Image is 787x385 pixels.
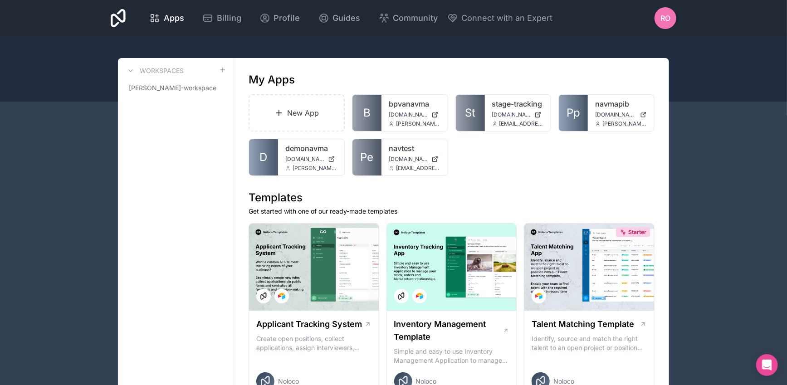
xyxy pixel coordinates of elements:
a: [DOMAIN_NAME] [389,156,440,163]
a: Workspaces [125,65,184,76]
span: Profile [274,12,300,24]
span: D [260,150,268,165]
a: [DOMAIN_NAME] [492,111,544,118]
span: Pe [360,150,373,165]
a: Apps [142,8,191,28]
a: Pe [352,139,381,175]
p: Get started with one of our ready-made templates [249,207,655,216]
p: Create open positions, collect applications, assign interviewers, centralise candidate feedback a... [256,334,372,352]
span: [PERSON_NAME][EMAIL_ADDRESS][PERSON_NAME][DOMAIN_NAME] [396,120,440,127]
span: [EMAIL_ADDRESS][DOMAIN_NAME] [396,165,440,172]
span: [DOMAIN_NAME] [285,156,324,163]
a: D [249,139,278,175]
h3: Workspaces [140,66,184,75]
a: Community [372,8,445,28]
span: [DOMAIN_NAME] [389,111,428,118]
img: Airtable Logo [416,292,423,300]
span: RO [660,13,670,24]
span: [PERSON_NAME]-workspace [129,83,216,93]
a: B [352,95,381,131]
span: [DOMAIN_NAME] [595,111,636,118]
span: [PERSON_NAME][EMAIL_ADDRESS][PERSON_NAME][DOMAIN_NAME] [293,165,337,172]
a: bpvanavma [389,98,440,109]
a: Guides [311,8,368,28]
img: Airtable Logo [535,292,543,300]
a: Pp [559,95,588,131]
p: Simple and easy to use Inventory Management Application to manage your stock, orders and Manufact... [394,347,509,365]
a: St [456,95,485,131]
span: Community [393,12,438,24]
a: [PERSON_NAME]-workspace [125,80,226,96]
span: [DOMAIN_NAME] [389,156,428,163]
span: [EMAIL_ADDRESS][DOMAIN_NAME] [499,120,544,127]
a: navmapib [595,98,647,109]
p: Identify, source and match the right talent to an open project or position with our Talent Matchi... [532,334,647,352]
h1: Talent Matching Template [532,318,634,331]
h1: My Apps [249,73,295,87]
a: [DOMAIN_NAME] [389,111,440,118]
span: [DOMAIN_NAME] [492,111,531,118]
span: Billing [217,12,241,24]
span: St [465,106,475,120]
h1: Inventory Management Template [394,318,503,343]
button: Connect with an Expert [447,12,553,24]
h1: Applicant Tracking System [256,318,362,331]
span: [PERSON_NAME][EMAIL_ADDRESS][PERSON_NAME][DOMAIN_NAME] [602,120,647,127]
a: demonavma [285,143,337,154]
span: Connect with an Expert [462,12,553,24]
span: Apps [164,12,184,24]
a: Profile [252,8,308,28]
a: [DOMAIN_NAME] [595,111,647,118]
h1: Templates [249,190,655,205]
a: Billing [195,8,249,28]
div: Open Intercom Messenger [756,354,778,376]
span: Pp [567,106,580,120]
a: New App [249,94,345,132]
img: Airtable Logo [278,292,285,300]
a: stage-tracking [492,98,544,109]
a: [DOMAIN_NAME] [285,156,337,163]
span: Starter [628,229,646,236]
a: navtest [389,143,440,154]
span: Guides [333,12,361,24]
span: B [363,106,371,120]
